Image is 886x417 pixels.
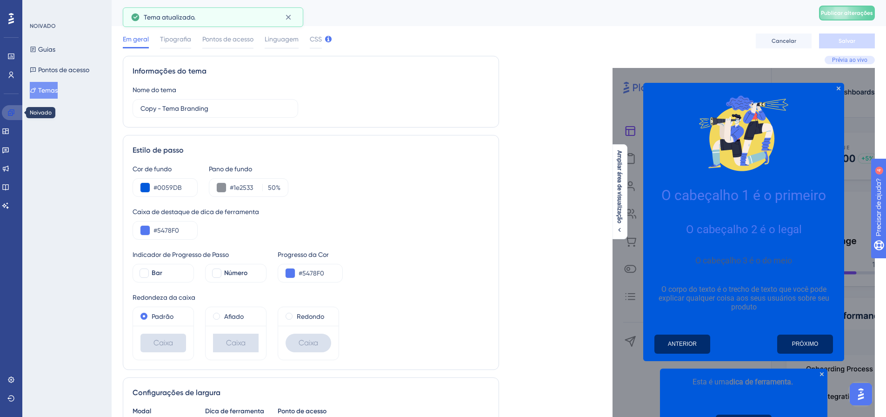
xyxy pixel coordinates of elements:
[819,6,875,20] button: Publicar alterações
[30,41,55,58] button: Guias
[729,377,793,386] font: dica de ferramenta.
[30,23,56,29] font: NOIVADO
[266,182,276,193] input: %
[133,407,151,415] font: Modal
[87,6,89,11] font: 4
[659,285,831,311] font: O corpo do texto é o trecho de texto que você pode explicar qualquer coisa aos seus usuários sobr...
[209,165,252,173] font: Pano de fundo
[278,407,326,415] font: Ponto de acesso
[693,377,729,386] font: Esta é uma
[819,34,875,48] button: Salvar
[160,35,191,43] font: Tipografia
[133,388,220,397] font: Configurações de largura
[697,87,790,180] img: Mídia Modal
[38,46,55,53] font: Guias
[821,10,873,16] font: Publicar alterações
[205,407,264,415] font: Dica de ferramenta
[133,251,229,258] font: Indicador de Progresso de Passo
[668,341,697,347] font: ANTERIOR
[123,35,149,43] font: Em geral
[140,103,290,114] input: Nome do tema
[297,313,324,320] font: Redondo
[265,35,299,43] font: Linguagem
[30,82,58,99] button: Temas
[153,338,173,347] font: Caixa
[276,184,280,191] font: %
[226,338,246,347] font: Caixa
[820,372,824,376] div: Fechar visualização
[133,86,176,94] font: Nome do tema
[133,294,195,301] font: Redondeza da caixa
[144,13,195,21] font: Tema atualizado.
[202,35,253,43] font: Pontos de acesso
[133,146,184,155] font: Estilo de passo
[299,338,318,347] font: Caixa
[152,269,162,277] font: Bar
[616,150,623,223] font: Ampliar área de visualização
[133,208,259,215] font: Caixa de destaque de dica de ferramenta
[756,34,812,48] button: Cancelar
[30,61,89,78] button: Pontos de acesso
[224,269,247,277] font: Número
[22,4,80,11] font: Precisar de ajuda?
[832,57,867,63] font: Prévia ao vivo
[792,341,819,347] font: PRÓXIMO
[133,67,207,75] font: Informações do tema
[847,380,875,408] iframe: Iniciador do Assistente de IA do UserGuiding
[839,38,855,44] font: Salvar
[152,313,173,320] font: Padrão
[278,251,329,258] font: Progresso da Cor
[777,335,833,354] button: Próximo
[661,187,826,203] font: O cabeçalho 1 é o primeiro
[38,66,89,74] font: Pontos de acesso
[310,35,322,43] font: CSS
[38,87,58,94] font: Temas
[612,150,627,233] button: Ampliar área de visualização
[224,313,244,320] font: Afiado
[695,256,792,265] font: O cabeçalho 3 é o do meio
[133,165,172,173] font: Cor de fundo
[654,335,710,354] button: Anterior
[686,223,802,236] font: O cabeçalho 2 é o legal
[837,87,840,90] div: Fechar visualização
[772,38,796,44] font: Cancelar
